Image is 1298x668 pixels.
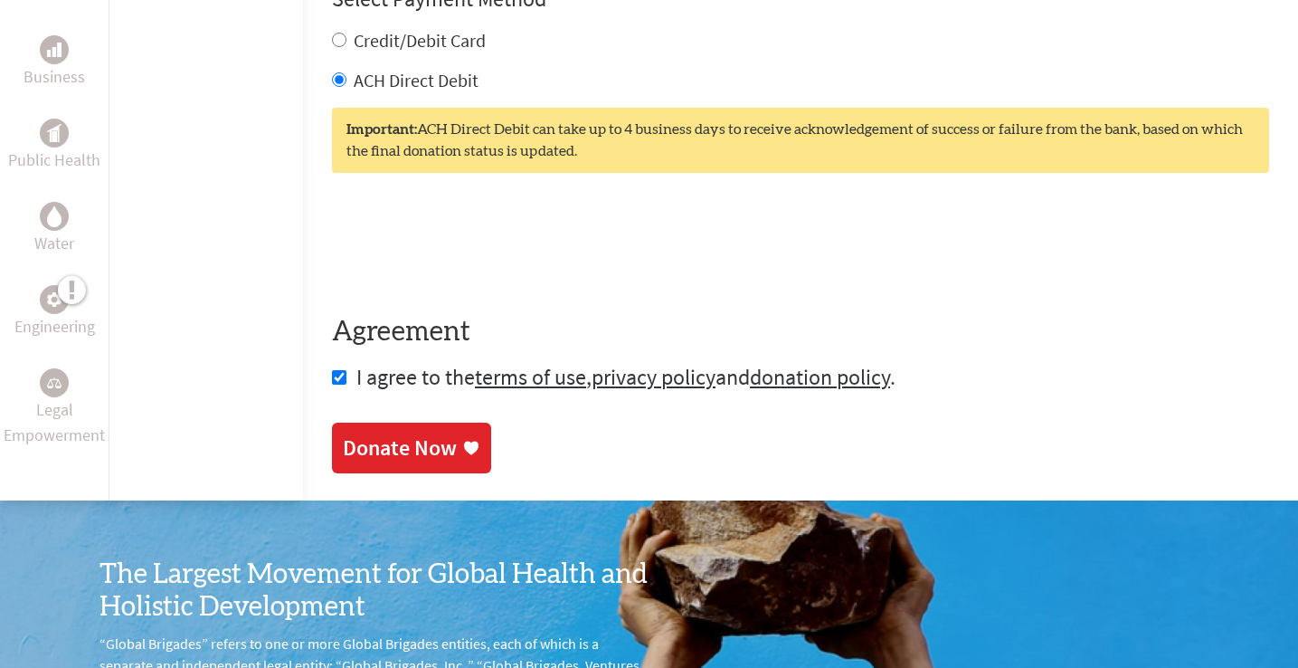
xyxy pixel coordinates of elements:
p: Legal Empowerment [4,397,105,448]
div: Donate Now [343,434,457,463]
div: Business [40,35,69,64]
img: Public Health [47,124,62,142]
div: Engineering [40,285,69,314]
a: privacy policy [592,363,715,391]
p: Public Health [8,148,100,173]
a: Legal EmpowermentLegal Empowerment [4,368,105,448]
img: Legal Empowerment [47,377,62,388]
iframe: reCAPTCHA [332,209,607,280]
a: terms of use [475,363,586,391]
a: EngineeringEngineering [14,285,95,339]
h3: The Largest Movement for Global Health and Holistic Development [99,558,649,624]
div: Legal Empowerment [40,368,69,397]
a: WaterWater [34,202,74,256]
a: Donate Now [332,423,491,473]
img: Water [47,206,62,227]
label: ACH Direct Debit [354,69,478,91]
a: Public HealthPublic Health [8,119,100,173]
a: donation policy [750,363,890,391]
label: Credit/Debit Card [354,29,486,52]
a: BusinessBusiness [24,35,85,90]
div: Water [40,202,69,231]
img: Engineering [47,292,62,307]
span: I agree to the , and . [356,363,895,391]
strong: Important: [346,122,417,137]
div: ACH Direct Debit can take up to 4 business days to receive acknowledgement of success or failure ... [332,108,1269,173]
img: Business [47,43,62,57]
div: Public Health [40,119,69,148]
p: Business [24,64,85,90]
p: Engineering [14,314,95,339]
h4: Agreement [332,316,1269,348]
p: Water [34,231,74,256]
